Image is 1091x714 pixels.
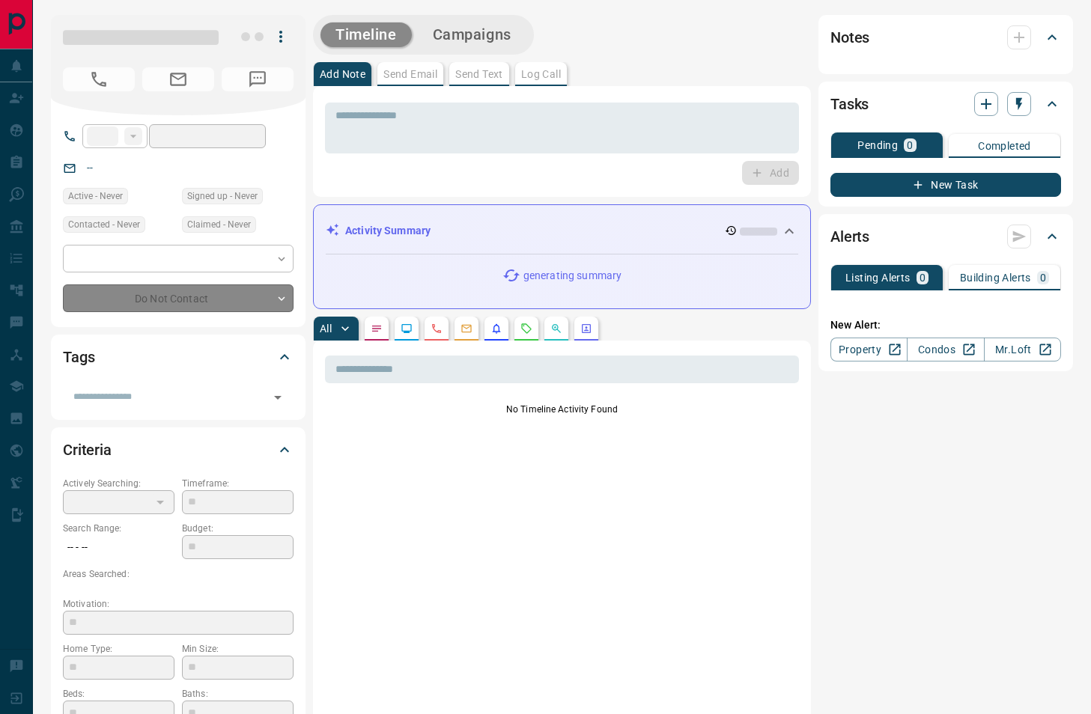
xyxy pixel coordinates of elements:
[222,67,294,91] span: No Number
[907,140,913,150] p: 0
[550,323,562,335] svg: Opportunities
[830,225,869,248] h2: Alerts
[401,323,413,335] svg: Lead Browsing Activity
[142,67,214,91] span: No Email
[63,642,174,656] p: Home Type:
[63,477,174,490] p: Actively Searching:
[461,323,472,335] svg: Emails
[63,597,294,611] p: Motivation:
[830,92,869,116] h2: Tasks
[418,22,526,47] button: Campaigns
[523,268,622,284] p: generating summary
[345,223,431,239] p: Activity Summary
[320,323,332,334] p: All
[63,687,174,701] p: Beds:
[431,323,443,335] svg: Calls
[63,67,135,91] span: No Number
[68,189,123,204] span: Active - Never
[63,284,294,312] div: Do Not Contact
[830,317,1061,333] p: New Alert:
[63,345,94,369] h2: Tags
[920,272,926,283] p: 0
[830,25,869,49] h2: Notes
[845,272,911,283] p: Listing Alerts
[907,338,984,361] a: Condos
[182,687,294,701] p: Baths:
[984,338,1061,361] a: Mr.Loft
[978,141,1031,151] p: Completed
[830,219,1061,254] div: Alerts
[63,432,294,468] div: Criteria
[187,189,258,204] span: Signed up - Never
[63,535,174,560] p: -- - --
[87,162,93,174] a: --
[960,272,1031,283] p: Building Alerts
[63,438,112,462] h2: Criteria
[320,22,412,47] button: Timeline
[187,217,251,232] span: Claimed - Never
[63,567,294,581] p: Areas Searched:
[326,217,798,245] div: Activity Summary
[371,323,383,335] svg: Notes
[580,323,592,335] svg: Agent Actions
[830,173,1061,197] button: New Task
[490,323,502,335] svg: Listing Alerts
[182,522,294,535] p: Budget:
[325,403,799,416] p: No Timeline Activity Found
[857,140,898,150] p: Pending
[63,339,294,375] div: Tags
[182,477,294,490] p: Timeframe:
[320,69,365,79] p: Add Note
[520,323,532,335] svg: Requests
[830,338,908,361] a: Property
[1040,272,1046,283] p: 0
[830,19,1061,55] div: Notes
[830,86,1061,122] div: Tasks
[182,642,294,656] p: Min Size:
[68,217,140,232] span: Contacted - Never
[63,522,174,535] p: Search Range:
[267,387,288,408] button: Open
